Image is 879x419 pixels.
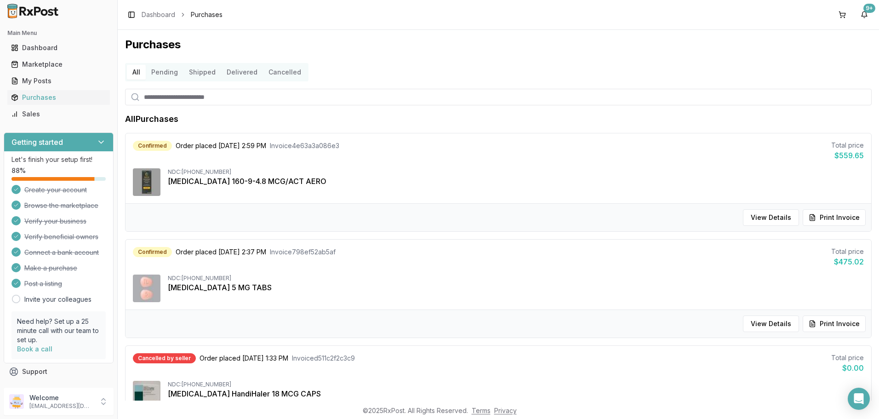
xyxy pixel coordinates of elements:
[7,106,110,122] a: Sales
[270,141,339,150] span: Invoice 4e63a3a086e3
[9,394,24,409] img: User avatar
[168,282,864,293] div: [MEDICAL_DATA] 5 MG TABS
[168,388,864,399] div: [MEDICAL_DATA] HandiHaler 18 MCG CAPS
[11,60,106,69] div: Marketplace
[831,353,864,362] div: Total price
[831,247,864,256] div: Total price
[24,201,98,210] span: Browse the marketplace
[127,65,146,80] button: All
[270,247,336,257] span: Invoice 798ef52ab5af
[4,107,114,121] button: Sales
[125,113,178,126] h1: All Purchases
[133,381,160,408] img: Spiriva HandiHaler 18 MCG CAPS
[4,57,114,72] button: Marketplace
[24,232,98,241] span: Verify beneficial owners
[4,4,63,18] img: RxPost Logo
[7,40,110,56] a: Dashboard
[743,209,799,226] button: View Details
[133,275,160,302] img: Trintellix 5 MG TABS
[29,393,93,402] p: Welcome
[11,93,106,102] div: Purchases
[4,380,114,396] button: Feedback
[133,353,196,363] div: Cancelled by seller
[11,137,63,148] h3: Getting started
[17,317,100,344] p: Need help? Set up a 25 minute call with our team to set up.
[4,363,114,380] button: Support
[831,150,864,161] div: $559.65
[11,166,26,175] span: 88 %
[191,10,223,19] span: Purchases
[168,168,864,176] div: NDC: [PHONE_NUMBER]
[168,176,864,187] div: [MEDICAL_DATA] 160-9-4.8 MCG/ACT AERO
[743,316,799,332] button: View Details
[494,407,517,414] a: Privacy
[24,279,62,288] span: Post a listing
[168,381,864,388] div: NDC: [PHONE_NUMBER]
[263,65,307,80] button: Cancelled
[7,29,110,37] h2: Main Menu
[133,141,172,151] div: Confirmed
[863,4,875,13] div: 9+
[7,89,110,106] a: Purchases
[292,354,355,363] span: Invoice d511c2f2c3c9
[176,141,266,150] span: Order placed [DATE] 2:59 PM
[4,90,114,105] button: Purchases
[183,65,221,80] button: Shipped
[17,345,52,353] a: Book a call
[803,316,866,332] button: Print Invoice
[24,295,91,304] a: Invite your colleagues
[29,402,93,410] p: [EMAIL_ADDRESS][DOMAIN_NAME]
[857,7,872,22] button: 9+
[142,10,175,19] a: Dashboard
[133,247,172,257] div: Confirmed
[11,155,106,164] p: Let's finish your setup first!
[11,109,106,119] div: Sales
[831,141,864,150] div: Total price
[125,37,872,52] h1: Purchases
[848,388,870,410] div: Open Intercom Messenger
[24,264,77,273] span: Make a purchase
[146,65,183,80] button: Pending
[7,73,110,89] a: My Posts
[22,384,53,393] span: Feedback
[200,354,288,363] span: Order placed [DATE] 1:33 PM
[831,256,864,267] div: $475.02
[142,10,223,19] nav: breadcrumb
[24,217,86,226] span: Verify your business
[4,74,114,88] button: My Posts
[221,65,263,80] button: Delivered
[168,275,864,282] div: NDC: [PHONE_NUMBER]
[11,43,106,52] div: Dashboard
[11,76,106,86] div: My Posts
[24,248,99,257] span: Connect a bank account
[176,247,266,257] span: Order placed [DATE] 2:37 PM
[7,56,110,73] a: Marketplace
[24,185,87,195] span: Create your account
[133,168,160,196] img: Breztri Aerosphere 160-9-4.8 MCG/ACT AERO
[831,362,864,373] div: $0.00
[472,407,491,414] a: Terms
[803,209,866,226] button: Print Invoice
[4,40,114,55] button: Dashboard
